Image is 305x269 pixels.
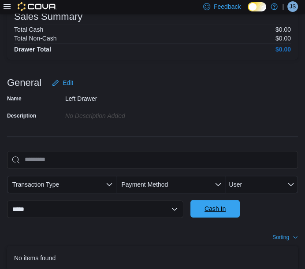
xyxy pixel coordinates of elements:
[14,253,56,263] span: No items found
[214,2,241,11] span: Feedback
[63,78,73,87] span: Edit
[7,151,298,169] input: This is a search bar. As you type, the results lower in the page will automatically filter.
[65,109,183,119] div: No Description added
[7,176,116,193] button: Transaction Type
[7,112,36,119] label: Description
[190,200,240,217] button: Cash In
[18,2,57,11] img: Cova
[14,26,43,33] h6: Total Cash
[275,35,291,42] p: $0.00
[12,181,60,188] span: Transaction Type
[275,46,291,53] h4: $0.00
[14,46,51,53] h4: Drawer Total
[282,1,284,12] p: |
[14,35,57,42] h6: Total Non-Cash
[7,95,22,102] label: Name
[287,1,298,12] div: Jennifer Schnakenberg
[14,11,82,22] h3: Sales Summary
[48,74,77,92] button: Edit
[116,176,225,193] button: Payment Method
[248,2,266,11] input: Dark Mode
[65,92,183,102] div: Left Drawer
[121,181,168,188] span: Payment Method
[229,181,242,188] span: User
[205,204,226,213] span: Cash In
[272,232,298,243] button: Sorting
[275,26,291,33] p: $0.00
[272,234,289,241] span: Sorting
[7,77,41,88] h3: General
[290,1,296,12] span: JS
[225,176,298,193] button: User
